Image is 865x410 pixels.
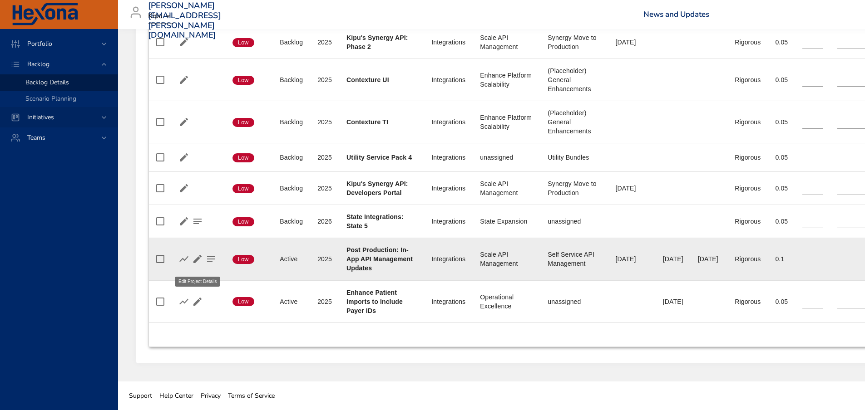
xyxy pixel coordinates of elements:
b: Post Production: In-App API Management Updates [346,246,413,272]
b: Contexture UI [346,76,389,83]
button: Show Burnup [177,295,191,308]
button: Edit Project Details [177,73,191,87]
b: Utility Service Pack 4 [346,154,412,161]
div: unassigned [548,217,601,226]
span: Initiatives [20,113,61,122]
span: Backlog [20,60,57,68]
div: Rigorous [735,75,761,84]
div: Rigorous [735,297,761,306]
div: Backlog [280,117,303,127]
div: Integrations [431,297,465,306]
span: Low [232,118,254,127]
div: [DATE] [615,38,648,47]
div: [DATE] [663,254,683,264]
div: 2025 [317,38,332,47]
button: Edit Project Details [177,215,191,228]
div: Backlog [280,75,303,84]
div: Self Service API Management [548,250,601,268]
span: Low [232,76,254,84]
div: 0.05 [775,217,788,226]
div: State Expansion [480,217,533,226]
div: [DATE] [663,297,683,306]
b: State Integrations: State 5 [346,213,404,229]
div: 0.05 [775,75,788,84]
div: 0.05 [775,38,788,47]
div: Scale API Management [480,33,533,51]
button: Show Burnup [177,252,191,266]
div: Integrations [431,75,465,84]
span: Privacy [201,391,221,400]
span: Backlog Details [25,78,69,87]
button: Edit Project Details [177,181,191,195]
div: 2025 [317,117,332,127]
span: Scenario Planning [25,94,76,103]
div: Rigorous [735,38,761,47]
div: unassigned [548,297,601,306]
div: 2025 [317,254,332,264]
div: Backlog [280,38,303,47]
div: Rigorous [735,217,761,226]
div: Active [280,297,303,306]
a: Support [125,386,156,406]
div: Kipu [148,9,173,24]
div: Integrations [431,38,465,47]
div: Enhance Platform Scalability [480,113,533,131]
b: Kipu's Synergy API: Developers Portal [346,180,408,196]
div: Rigorous [735,254,761,264]
div: Backlog [280,153,303,162]
span: Help Center [159,391,193,400]
div: 0.05 [775,117,788,127]
span: Low [232,154,254,162]
div: Backlog [280,217,303,226]
div: 2025 [317,75,332,84]
a: Help Center [156,386,197,406]
div: 2025 [317,184,332,193]
div: 0.05 [775,153,788,162]
button: Edit Project Details [191,295,204,308]
div: Integrations [431,184,465,193]
h3: [PERSON_NAME][EMAIL_ADDRESS][PERSON_NAME][DOMAIN_NAME] [148,1,221,40]
div: 0.05 [775,184,788,193]
div: Rigorous [735,153,761,162]
button: Edit Project Details [177,115,191,129]
div: Integrations [431,254,465,264]
div: (Placeholder) General Enhancements [548,108,601,136]
span: Support [129,391,152,400]
span: Teams [20,133,53,142]
div: Synergy Move to Production [548,179,601,197]
button: Project Notes [204,252,218,266]
a: Terms of Service [224,386,278,406]
div: unassigned [480,153,533,162]
div: [DATE] [615,184,648,193]
span: Low [232,298,254,306]
div: Operational Excellence [480,293,533,311]
a: News and Updates [643,9,709,20]
div: Integrations [431,117,465,127]
div: 2026 [317,217,332,226]
div: Utility Bundles [548,153,601,162]
div: Rigorous [735,184,761,193]
div: [DATE] [615,254,648,264]
div: Backlog [280,184,303,193]
div: [DATE] [698,254,720,264]
div: Scale API Management [480,179,533,197]
span: Portfolio [20,39,59,48]
div: (Placeholder) General Enhancements [548,66,601,93]
span: Low [232,255,254,264]
div: Rigorous [735,117,761,127]
a: Privacy [197,386,224,406]
div: 2025 [317,297,332,306]
span: Terms of Service [228,391,275,400]
div: Scale API Management [480,250,533,268]
div: Active [280,254,303,264]
button: Project Notes [191,215,204,228]
div: Enhance Platform Scalability [480,71,533,89]
b: Contexture TI [346,118,388,126]
div: Integrations [431,153,465,162]
b: Enhance Patient Imports to Include Payer IDs [346,289,403,314]
span: Low [232,39,254,47]
b: Kipu's Synergy API: Phase 2 [346,34,408,50]
span: Low [232,185,254,193]
span: Low [232,218,254,226]
img: Hexona [11,3,79,26]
